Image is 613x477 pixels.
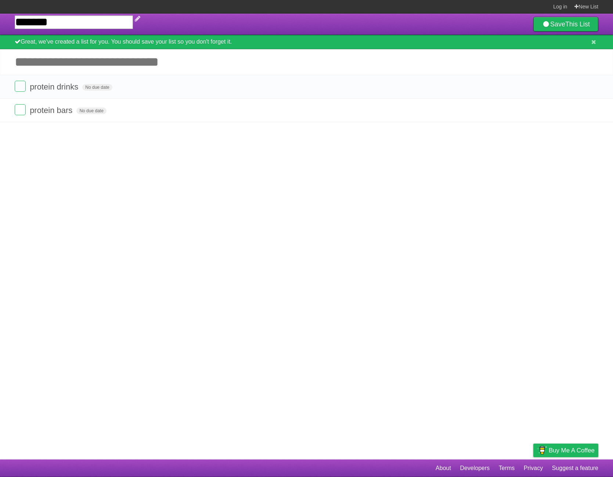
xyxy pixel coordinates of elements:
[460,461,490,475] a: Developers
[82,84,112,91] span: No due date
[549,444,595,457] span: Buy me a coffee
[552,461,598,475] a: Suggest a feature
[537,444,547,456] img: Buy me a coffee
[30,106,74,115] span: protein bars
[499,461,515,475] a: Terms
[533,17,598,32] a: SaveThis List
[30,82,80,91] span: protein drinks
[15,104,26,115] label: Done
[15,81,26,92] label: Done
[76,108,106,114] span: No due date
[436,461,451,475] a: About
[533,444,598,457] a: Buy me a coffee
[565,21,590,28] b: This List
[524,461,543,475] a: Privacy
